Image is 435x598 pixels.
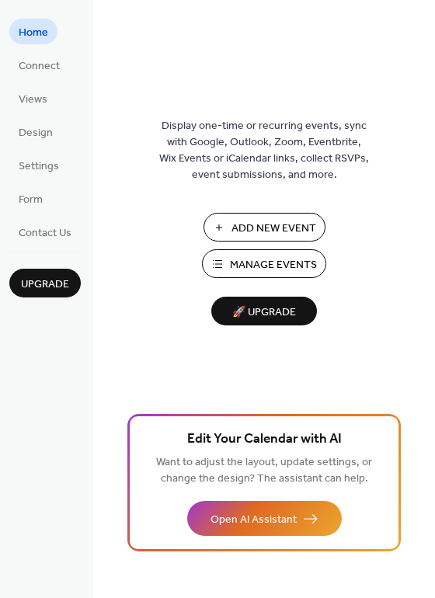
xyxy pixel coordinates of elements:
[19,225,71,242] span: Contact Us
[19,25,48,41] span: Home
[221,302,308,323] span: 🚀 Upgrade
[211,297,317,325] button: 🚀 Upgrade
[9,52,69,78] a: Connect
[9,269,81,297] button: Upgrade
[9,85,57,111] a: Views
[9,119,62,144] a: Design
[9,219,81,245] a: Contact Us
[204,213,325,242] button: Add New Event
[21,276,69,293] span: Upgrade
[19,92,47,108] span: Views
[19,58,60,75] span: Connect
[19,125,53,141] span: Design
[187,501,342,536] button: Open AI Assistant
[19,158,59,175] span: Settings
[19,192,43,208] span: Form
[9,186,52,211] a: Form
[9,19,57,44] a: Home
[211,512,297,528] span: Open AI Assistant
[231,221,316,237] span: Add New Event
[159,118,369,183] span: Display one-time or recurring events, sync with Google, Outlook, Zoom, Eventbrite, Wix Events or ...
[9,152,68,178] a: Settings
[202,249,326,278] button: Manage Events
[230,257,317,273] span: Manage Events
[156,452,372,489] span: Want to adjust the layout, update settings, or change the design? The assistant can help.
[187,429,342,450] span: Edit Your Calendar with AI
